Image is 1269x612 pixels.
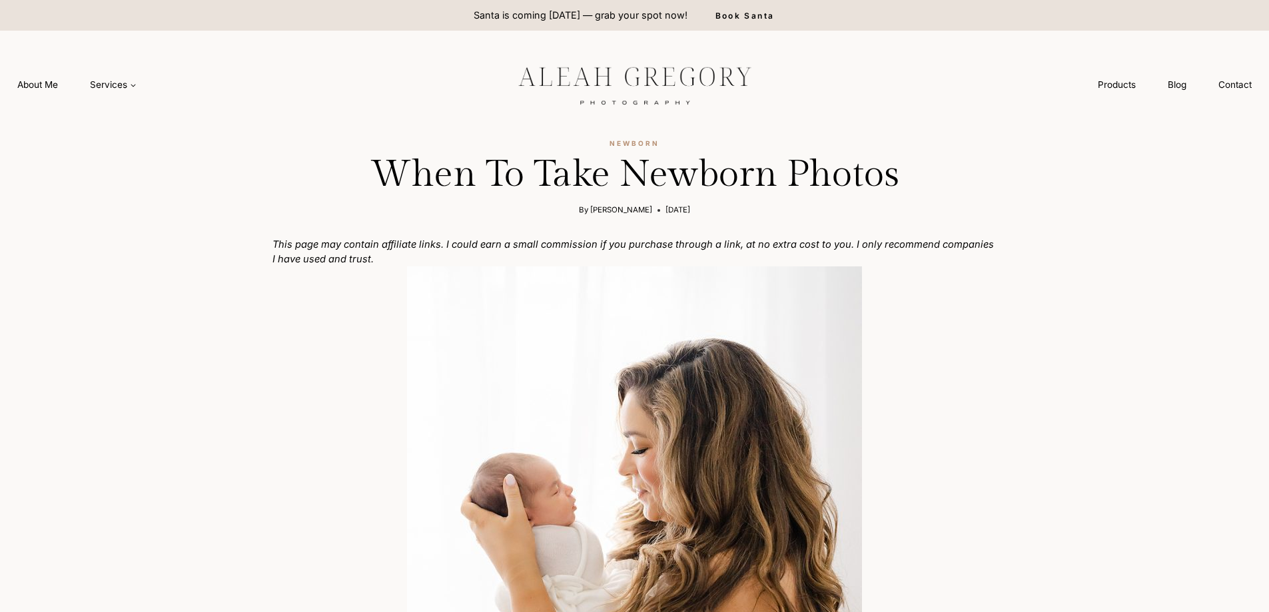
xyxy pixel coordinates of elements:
span: Services [90,78,137,91]
a: [PERSON_NAME] [590,205,652,214]
a: Contact [1202,73,1268,97]
a: Services [74,73,153,97]
a: Blog [1152,73,1202,97]
nav: Primary Navigation [1,73,153,97]
a: About Me [1,73,74,97]
time: [DATE] [665,204,690,216]
a: Products [1082,73,1152,97]
img: aleah gregory logo [485,57,785,113]
span: By [579,204,588,216]
nav: Secondary Navigation [1082,73,1268,97]
em: This page may contain affiliate links. I could earn a small commission if you purchase through a ... [272,238,994,265]
h1: When to Take Newborn Photos [272,153,997,197]
p: Santa is coming [DATE] — grab your spot now! [474,8,687,23]
a: Newborn [610,139,659,147]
